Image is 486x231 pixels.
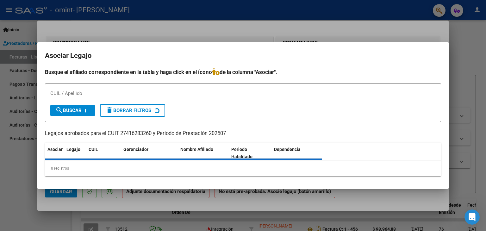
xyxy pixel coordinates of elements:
[45,160,441,176] div: 0 registros
[464,209,480,225] iframe: Intercom live chat
[66,147,80,152] span: Legajo
[100,104,165,117] button: Borrar Filtros
[45,130,441,138] p: Legajos aprobados para el CUIT 27416283260 y Período de Prestación 202507
[45,143,64,164] datatable-header-cell: Asociar
[106,106,113,114] mat-icon: delete
[50,105,95,116] button: Buscar
[106,108,151,113] span: Borrar Filtros
[180,147,213,152] span: Nombre Afiliado
[123,147,148,152] span: Gerenciador
[121,143,178,164] datatable-header-cell: Gerenciador
[271,143,322,164] datatable-header-cell: Dependencia
[178,143,229,164] datatable-header-cell: Nombre Afiliado
[86,143,121,164] datatable-header-cell: CUIL
[274,147,301,152] span: Dependencia
[231,147,252,159] span: Periodo Habilitado
[64,143,86,164] datatable-header-cell: Legajo
[47,147,63,152] span: Asociar
[229,143,271,164] datatable-header-cell: Periodo Habilitado
[55,108,82,113] span: Buscar
[89,147,98,152] span: CUIL
[45,68,441,76] h4: Busque el afiliado correspondiente en la tabla y haga click en el ícono de la columna "Asociar".
[45,50,441,62] h2: Asociar Legajo
[55,106,63,114] mat-icon: search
